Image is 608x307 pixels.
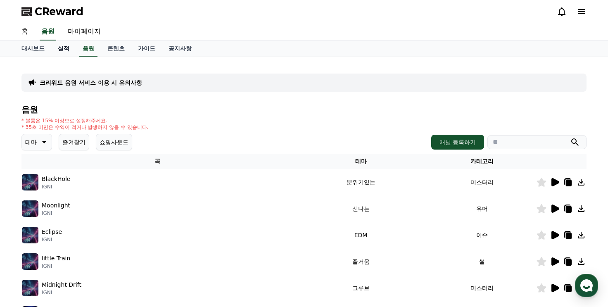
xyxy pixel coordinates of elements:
a: 대시보드 [15,41,51,57]
td: 미스터리 [428,169,536,195]
td: EDM [294,222,428,248]
p: IGNI [42,289,81,296]
a: 음원 [40,23,56,40]
td: 즐거움 [294,248,428,275]
a: 콘텐츠 [101,41,131,57]
button: 채널 등록하기 [431,135,484,150]
p: IGNI [42,210,70,217]
p: IGNI [42,183,70,190]
a: 크리워드 음원 서비스 이용 시 유의사항 [40,79,142,87]
a: 홈 [15,23,35,40]
a: 홈 [2,238,55,259]
span: CReward [35,5,83,18]
a: 공지사항 [162,41,198,57]
p: Moonlight [42,201,70,210]
p: * 35초 미만은 수익이 적거나 발생하지 않을 수 있습니다. [21,124,149,131]
td: 유머 [428,195,536,222]
button: 테마 [21,134,52,150]
td: 그루브 [294,275,428,301]
a: 음원 [79,41,97,57]
td: 미스터리 [428,275,536,301]
td: 이슈 [428,222,536,248]
p: Midnight Drift [42,281,81,289]
p: * 볼륨은 15% 이상으로 설정해주세요. [21,117,149,124]
button: 즐겨찾기 [59,134,89,150]
span: 설정 [128,251,138,257]
p: Eclipse [42,228,62,236]
td: 신나는 [294,195,428,222]
img: music [22,200,38,217]
p: IGNI [42,236,62,243]
a: CReward [21,5,83,18]
td: 썰 [428,248,536,275]
button: 쇼핑사운드 [96,134,132,150]
p: 테마 [25,136,37,148]
span: 홈 [26,251,31,257]
img: music [22,253,38,270]
img: music [22,227,38,243]
th: 테마 [294,154,428,169]
img: music [22,174,38,190]
th: 곡 [21,154,294,169]
th: 카테고리 [428,154,536,169]
a: 실적 [51,41,76,57]
p: little Train [42,254,70,263]
a: 대화 [55,238,107,259]
td: 분위기있는 [294,169,428,195]
a: 설정 [107,238,159,259]
h4: 음원 [21,105,587,114]
img: music [22,280,38,296]
p: BlackHole [42,175,70,183]
p: IGNI [42,263,70,269]
a: 가이드 [131,41,162,57]
span: 대화 [76,251,85,258]
a: 마이페이지 [61,23,107,40]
